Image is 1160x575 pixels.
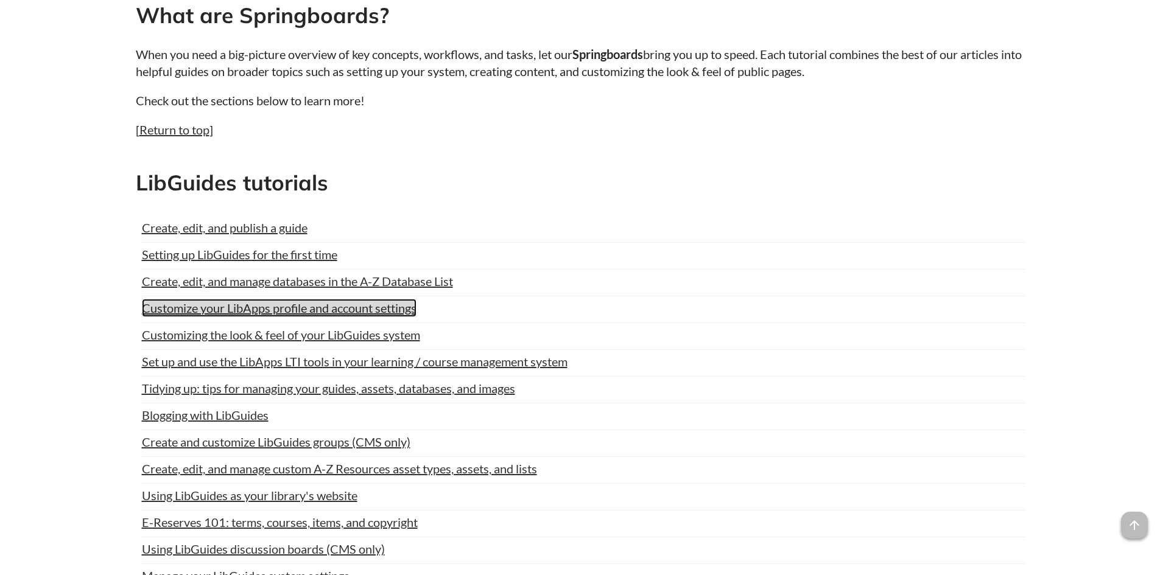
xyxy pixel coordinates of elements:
[142,459,537,478] a: Create, edit, and manage custom A-Z Resources asset types, assets, and lists
[136,92,1025,109] p: Check out the sections below to learn more!
[136,168,1025,198] h2: LibGuides tutorials
[142,245,337,263] a: Setting up LibGuides for the first time
[139,122,209,137] a: Return to top
[142,326,420,344] a: Customizing the look & feel of your LibGuides system
[572,47,643,61] strong: Springboards
[142,433,410,451] a: Create and customize LibGuides groups (CMS only)
[142,352,568,371] a: Set up and use the LibApps LTI tools in your learning / course management system
[1121,512,1148,538] span: arrow_upward
[1121,513,1148,528] a: arrow_upward
[142,406,269,424] a: Blogging with LibGuides
[142,218,308,237] a: Create, edit, and publish a guide
[142,299,417,317] a: Customize your LibApps profile and account settings
[136,121,1025,138] p: [ ]
[136,1,1025,30] h2: What are Springboards?
[142,540,385,558] a: Using LibGuides discussion boards (CMS only)
[136,46,1025,80] p: When you need a big-picture overview of key concepts, workflows, and tasks, let our bring you up ...
[142,513,418,531] a: E-Reserves 101: terms, courses, items, and copyright
[142,379,515,397] a: Tidying up: tips for managing your guides, assets, databases, and images
[142,272,453,290] a: Create, edit, and manage databases in the A-Z Database List
[142,486,357,504] a: Using LibGuides as your library's website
